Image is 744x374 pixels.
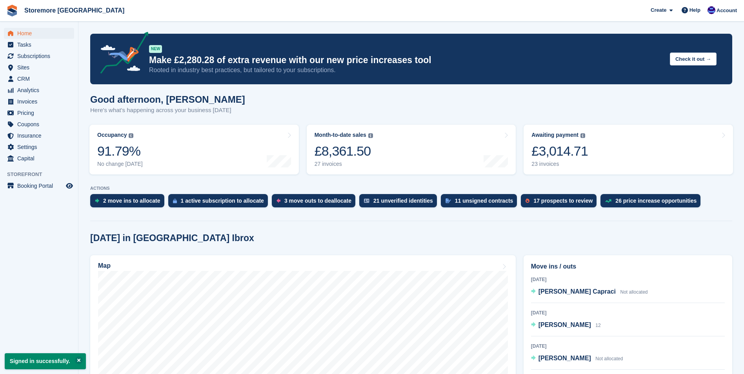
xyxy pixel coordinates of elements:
a: 11 unsigned contracts [441,194,521,211]
a: menu [4,180,74,191]
h1: Good afternoon, [PERSON_NAME] [90,94,245,105]
a: [PERSON_NAME] 12 [531,320,601,330]
span: Sites [17,62,64,73]
div: Occupancy [97,132,127,138]
div: [DATE] [531,343,725,350]
div: [DATE] [531,309,725,316]
span: Tasks [17,39,64,50]
a: Preview store [65,181,74,191]
span: Help [689,6,700,14]
a: menu [4,153,74,164]
a: Occupancy 91.79% No change [DATE] [89,125,299,174]
img: Angela [708,6,715,14]
img: icon-info-grey-7440780725fd019a000dd9b08b2336e03edf1995a4989e88bcd33f0948082b44.svg [580,133,585,138]
p: Make £2,280.28 of extra revenue with our new price increases tool [149,54,664,66]
span: Insurance [17,130,64,141]
a: Awaiting payment £3,014.71 23 invoices [524,125,733,174]
div: 2 move ins to allocate [103,198,160,204]
img: prospect-51fa495bee0391a8d652442698ab0144808aea92771e9ea1ae160a38d050c398.svg [526,198,529,203]
a: menu [4,130,74,141]
div: Awaiting payment [531,132,578,138]
img: stora-icon-8386f47178a22dfd0bd8f6a31ec36ba5ce8667c1dd55bd0f319d3a0aa187defe.svg [6,5,18,16]
span: Coupons [17,119,64,130]
div: 11 unsigned contracts [455,198,513,204]
span: 12 [595,323,600,328]
img: verify_identity-adf6edd0f0f0b5bbfe63781bf79b02c33cf7c696d77639b501bdc392416b5a36.svg [364,198,369,203]
span: Home [17,28,64,39]
img: active_subscription_to_allocate_icon-d502201f5373d7db506a760aba3b589e785aa758c864c3986d89f69b8ff3... [173,198,177,203]
span: Subscriptions [17,51,64,62]
a: 1 active subscription to allocate [168,194,272,211]
h2: [DATE] in [GEOGRAPHIC_DATA] Ibrox [90,233,254,243]
a: [PERSON_NAME] Capraci Not allocated [531,287,648,297]
a: menu [4,51,74,62]
div: Month-to-date sales [315,132,366,138]
h2: Move ins / outs [531,262,725,271]
div: 23 invoices [531,161,588,167]
span: [PERSON_NAME] [538,321,591,328]
a: 3 move outs to deallocate [272,194,359,211]
a: menu [4,73,74,84]
a: menu [4,142,74,153]
p: Rooted in industry best practices, but tailored to your subscriptions. [149,66,664,74]
p: ACTIONS [90,186,732,191]
span: Booking Portal [17,180,64,191]
div: 21 unverified identities [373,198,433,204]
div: 3 move outs to deallocate [284,198,351,204]
div: NEW [149,45,162,53]
div: [DATE] [531,276,725,283]
a: menu [4,28,74,39]
a: 26 price increase opportunities [600,194,704,211]
a: 17 prospects to review [521,194,600,211]
span: Storefront [7,171,78,178]
a: menu [4,119,74,130]
a: 21 unverified identities [359,194,441,211]
h2: Map [98,262,111,269]
p: Here's what's happening across your business [DATE] [90,106,245,115]
img: move_outs_to_deallocate_icon-f764333ba52eb49d3ac5e1228854f67142a1ed5810a6f6cc68b1a99e826820c5.svg [276,198,280,203]
span: Capital [17,153,64,164]
button: Check it out → [670,53,717,65]
a: menu [4,39,74,50]
img: contract_signature_icon-13c848040528278c33f63329250d36e43548de30e8caae1d1a13099fd9432cc5.svg [446,198,451,203]
span: [PERSON_NAME] [538,355,591,361]
div: 1 active subscription to allocate [181,198,264,204]
a: [PERSON_NAME] Not allocated [531,354,623,364]
div: 91.79% [97,143,143,159]
span: [PERSON_NAME] Capraci [538,288,616,295]
a: Month-to-date sales £8,361.50 27 invoices [307,125,516,174]
a: menu [4,62,74,73]
div: 26 price increase opportunities [615,198,697,204]
a: menu [4,107,74,118]
div: No change [DATE] [97,161,143,167]
img: icon-info-grey-7440780725fd019a000dd9b08b2336e03edf1995a4989e88bcd33f0948082b44.svg [129,133,133,138]
span: Not allocated [620,289,648,295]
div: 17 prospects to review [533,198,593,204]
span: CRM [17,73,64,84]
img: price_increase_opportunities-93ffe204e8149a01c8c9dc8f82e8f89637d9d84a8eef4429ea346261dce0b2c0.svg [605,199,611,203]
a: 2 move ins to allocate [90,194,168,211]
a: menu [4,96,74,107]
img: icon-info-grey-7440780725fd019a000dd9b08b2336e03edf1995a4989e88bcd33f0948082b44.svg [368,133,373,138]
span: Account [717,7,737,15]
a: menu [4,85,74,96]
p: Signed in successfully. [5,353,86,369]
div: 27 invoices [315,161,373,167]
a: Storemore [GEOGRAPHIC_DATA] [21,4,127,17]
div: £8,361.50 [315,143,373,159]
div: £3,014.71 [531,143,588,159]
span: Analytics [17,85,64,96]
span: Settings [17,142,64,153]
span: Not allocated [595,356,623,361]
span: Pricing [17,107,64,118]
span: Create [651,6,666,14]
img: move_ins_to_allocate_icon-fdf77a2bb77ea45bf5b3d319d69a93e2d87916cf1d5bf7949dd705db3b84f3ca.svg [95,198,99,203]
img: price-adjustments-announcement-icon-8257ccfd72463d97f412b2fc003d46551f7dbcb40ab6d574587a9cd5c0d94... [94,32,149,76]
span: Invoices [17,96,64,107]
